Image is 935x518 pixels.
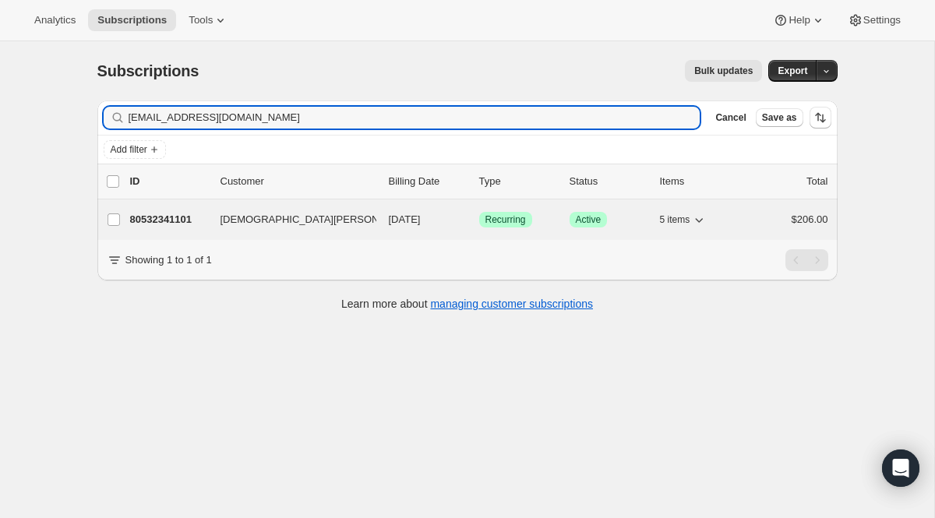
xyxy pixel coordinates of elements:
button: [DEMOGRAPHIC_DATA][PERSON_NAME] [211,207,367,232]
p: ID [130,174,208,189]
span: Subscriptions [97,62,199,79]
button: Tools [179,9,238,31]
span: Recurring [485,213,526,226]
p: Customer [221,174,376,189]
button: Save as [756,108,803,127]
p: 80532341101 [130,212,208,227]
button: Help [764,9,834,31]
span: [DATE] [389,213,421,225]
button: Bulk updates [685,60,762,82]
button: Settings [838,9,910,31]
div: IDCustomerBilling DateTypeStatusItemsTotal [130,174,828,189]
span: Settings [863,14,901,26]
div: 80532341101[DEMOGRAPHIC_DATA][PERSON_NAME][DATE]SuccessRecurringSuccessActive5 items$206.00 [130,209,828,231]
span: Subscriptions [97,14,167,26]
span: Bulk updates [694,65,753,77]
div: Items [660,174,738,189]
button: Cancel [709,108,752,127]
span: Help [789,14,810,26]
button: Export [768,60,817,82]
a: managing customer subscriptions [430,298,593,310]
button: Subscriptions [88,9,176,31]
span: Active [576,213,602,226]
span: Export [778,65,807,77]
button: 5 items [660,209,707,231]
span: $206.00 [792,213,828,225]
span: Add filter [111,143,147,156]
span: 5 items [660,213,690,226]
p: Billing Date [389,174,467,189]
span: Cancel [715,111,746,124]
p: Learn more about [341,296,593,312]
p: Showing 1 to 1 of 1 [125,252,212,268]
button: Sort the results [810,107,831,129]
button: Add filter [104,140,166,159]
div: Open Intercom Messenger [882,449,919,487]
nav: Pagination [785,249,828,271]
span: Analytics [34,14,76,26]
button: Analytics [25,9,85,31]
span: [DEMOGRAPHIC_DATA][PERSON_NAME] [221,212,417,227]
span: Tools [189,14,213,26]
input: Filter subscribers [129,107,700,129]
p: Total [806,174,827,189]
p: Status [570,174,647,189]
div: Type [479,174,557,189]
span: Save as [762,111,797,124]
